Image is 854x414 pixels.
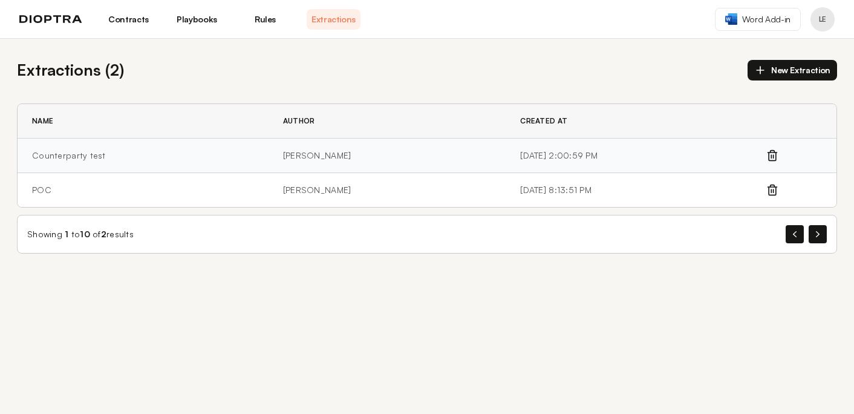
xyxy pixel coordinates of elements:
th: Created At [506,104,765,139]
td: POC [18,173,269,208]
span: 10 [80,229,90,239]
div: Showing to of results [27,228,134,240]
td: [PERSON_NAME] [269,173,506,208]
a: Extractions [307,9,360,30]
h2: Extractions ( 2 ) [17,58,124,82]
button: Previous [786,225,804,243]
td: [DATE] 8:13:51 PM [506,173,765,208]
td: [DATE] 2:00:59 PM [506,139,765,173]
a: Contracts [102,9,155,30]
a: Playbooks [170,9,224,30]
button: New Extraction [748,60,837,80]
button: Next [809,225,827,243]
button: Profile menu [810,7,835,31]
th: Author [269,104,506,139]
span: Word Add-in [742,13,790,25]
th: Name [18,104,269,139]
img: logo [19,15,82,24]
img: word [725,13,737,25]
td: [PERSON_NAME] [269,139,506,173]
span: 1 [65,229,68,239]
a: Rules [238,9,292,30]
a: Word Add-in [715,8,801,31]
span: 2 [101,229,106,239]
td: Counterparty test [18,139,269,173]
